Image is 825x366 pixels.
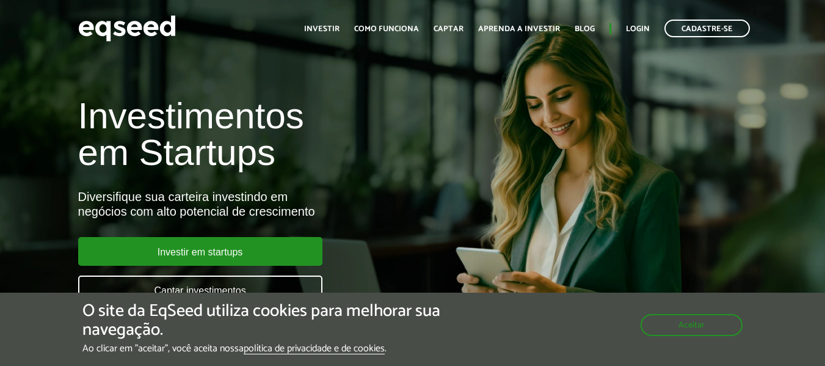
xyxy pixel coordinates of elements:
[244,344,385,354] a: política de privacidade e de cookies
[664,20,750,37] a: Cadastre-se
[82,302,478,340] h5: O site da EqSeed utiliza cookies para melhorar sua navegação.
[82,343,478,354] p: Ao clicar em "aceitar", você aceita nossa .
[478,25,560,33] a: Aprenda a investir
[78,276,322,304] a: Captar investimentos
[78,12,176,45] img: EqSeed
[354,25,419,33] a: Como funciona
[626,25,650,33] a: Login
[78,98,473,171] h1: Investimentos em Startups
[78,237,322,266] a: Investir em startups
[304,25,340,33] a: Investir
[575,25,595,33] a: Blog
[641,314,743,336] button: Aceitar
[434,25,463,33] a: Captar
[78,189,473,219] div: Diversifique sua carteira investindo em negócios com alto potencial de crescimento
